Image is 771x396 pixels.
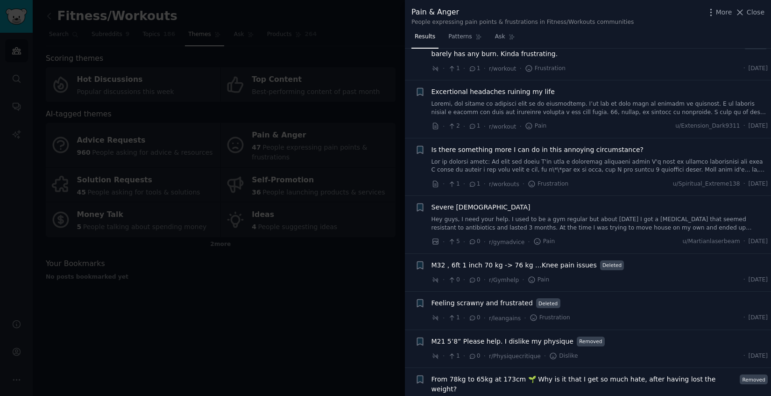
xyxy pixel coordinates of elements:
a: Results [411,29,439,49]
a: Severe [DEMOGRAPHIC_DATA] [431,202,531,212]
span: · [443,275,445,285]
a: When doing farmers walk, my left forearm always give out first while my right forearms barely has... [431,39,741,59]
span: Frustration [530,314,570,322]
span: [DATE] [749,122,768,130]
span: · [463,351,465,361]
span: 0 [468,314,480,322]
span: 1 [448,352,460,360]
a: Excertional headaches ruining my life [431,87,555,97]
span: r/workouts [489,181,519,187]
span: Frustration [528,180,568,188]
span: Patterns [448,33,472,41]
span: · [484,351,486,361]
span: Pain [525,122,547,130]
a: Is there something more I can do in this annoying circumstance? [431,145,644,155]
span: · [484,313,486,323]
span: r/Physiquecritique [489,353,541,360]
span: Deleted [600,260,624,270]
span: · [484,237,486,247]
span: Pain [533,238,555,246]
span: Removed [577,337,605,346]
span: 0 [468,276,480,284]
span: · [443,122,445,131]
span: r/workout [489,65,516,72]
span: 0 [468,352,480,360]
a: From 78kg to 65kg at 173cm 🌱 Why is it that I get so much hate, after having lost the weight? [431,374,737,394]
span: · [443,64,445,73]
span: · [523,179,524,189]
span: Deleted [536,298,560,308]
span: 1 [448,180,460,188]
span: · [463,122,465,131]
span: · [484,64,486,73]
a: Patterns [445,29,485,49]
button: More [706,7,732,17]
span: Removed [740,374,768,384]
span: u/Spiritual_Extreme138 [673,180,740,188]
span: 2 [448,122,460,130]
span: · [743,180,745,188]
span: 5 [448,238,460,246]
span: · [463,237,465,247]
span: · [743,314,745,322]
span: 1 [468,122,480,130]
div: Pain & Anger [411,7,634,18]
span: 1 [468,65,480,73]
span: · [743,65,745,73]
span: [DATE] [749,65,768,73]
a: Hey guys, I need your help. I used to be a gym regular but about [DATE] I got a [MEDICAL_DATA] th... [431,216,768,232]
a: M21 5’8” Please help. I dislike my physique [431,337,573,346]
span: Feeling scrawny and frustrated [431,298,533,308]
span: u/Extension_Dark9311 [675,122,740,130]
span: · [443,351,445,361]
span: · [484,179,486,189]
span: Pain [528,276,550,284]
span: Dislike [549,352,578,360]
span: [DATE] [749,238,768,246]
span: 1 [448,314,460,322]
span: More [716,7,732,17]
span: 1 [448,65,460,73]
span: Results [415,33,435,41]
a: M32 , 6ft 1 inch 70 kg -> 76 kg …Knee pain issues [431,260,597,270]
span: [DATE] [749,352,768,360]
span: 0 [448,276,460,284]
span: · [443,313,445,323]
span: · [528,237,530,247]
span: r/leangains [489,315,521,322]
span: · [743,352,745,360]
span: u/Martianlaserbeam [683,238,740,246]
span: · [443,237,445,247]
span: · [463,64,465,73]
span: · [484,275,486,285]
span: · [524,313,526,323]
span: · [484,122,486,131]
span: [DATE] [749,314,768,322]
span: · [463,313,465,323]
span: · [743,238,745,246]
span: · [743,276,745,284]
div: People expressing pain points & frustrations in Fitness/Workouts communities [411,18,634,27]
span: r/gymadvice [489,239,524,245]
span: [DATE] [749,276,768,284]
span: Close [747,7,764,17]
span: · [544,351,546,361]
span: r/Gymhelp [489,277,519,283]
a: Lor ip dolorsi ametc: Ad elit sed doeiu T'in utla e doloremag aliquaeni admin V'q nost ex ullamco... [431,158,768,174]
span: · [519,64,521,73]
span: · [443,179,445,189]
span: [DATE] [749,180,768,188]
span: · [463,275,465,285]
span: 1 [468,180,480,188]
span: · [522,275,524,285]
span: r/workout [489,123,516,130]
button: Close [735,7,764,17]
span: · [463,179,465,189]
span: Frustration [525,65,566,73]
